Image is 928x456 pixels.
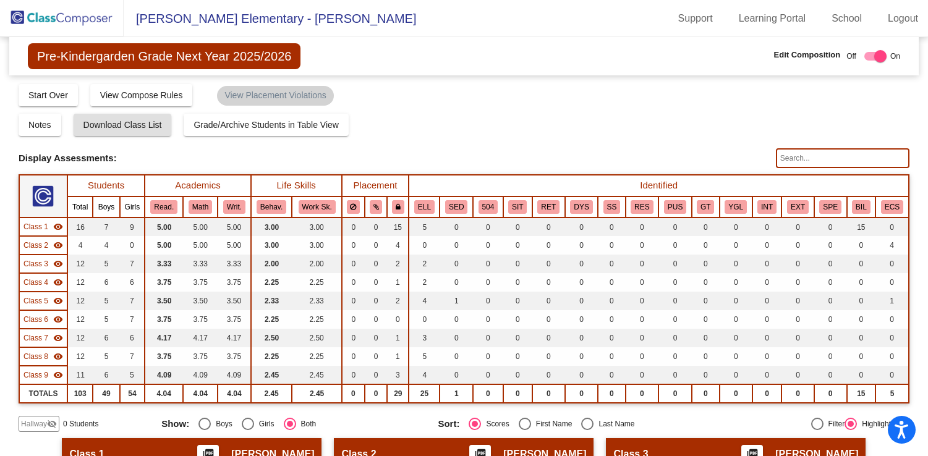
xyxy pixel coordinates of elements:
[814,310,847,329] td: 0
[532,273,565,292] td: 0
[847,196,875,217] th: Bilingual
[145,329,183,347] td: 4.17
[342,255,365,273] td: 0
[183,310,218,329] td: 3.75
[217,86,333,106] mat-chip: View Placement Violations
[145,255,183,273] td: 3.33
[532,236,565,255] td: 0
[847,217,875,236] td: 15
[53,222,63,232] mat-icon: visibility
[218,292,250,310] td: 3.50
[183,236,218,255] td: 5.00
[532,347,565,366] td: 0
[28,43,300,69] span: Pre-Kindergarden Grade Next Year 2025/2026
[503,273,532,292] td: 0
[881,200,903,214] button: ECS
[189,200,212,214] button: Math
[503,255,532,273] td: 0
[598,196,625,217] th: Attended Summer School
[658,273,692,292] td: 0
[664,200,686,214] button: PUS
[720,329,752,347] td: 0
[565,217,598,236] td: 0
[814,329,847,347] td: 0
[822,9,872,28] a: School
[814,236,847,255] td: 0
[846,51,856,62] span: Off
[692,236,720,255] td: 0
[28,90,68,100] span: Start Over
[692,329,720,347] td: 0
[83,120,162,130] span: Download Class List
[479,200,498,214] button: 504
[781,329,814,347] td: 0
[752,329,782,347] td: 0
[658,329,692,347] td: 0
[440,196,473,217] th: Special Education
[93,310,119,329] td: 5
[53,333,63,343] mat-icon: visibility
[720,196,752,217] th: Young for Grade Level
[218,255,250,273] td: 3.33
[28,120,51,130] span: Notes
[626,292,659,310] td: 0
[440,310,473,329] td: 0
[626,236,659,255] td: 0
[145,273,183,292] td: 3.75
[120,310,145,329] td: 7
[365,255,387,273] td: 0
[251,292,292,310] td: 2.33
[725,200,747,214] button: YGL
[183,273,218,292] td: 3.75
[847,310,875,329] td: 0
[145,175,250,196] th: Academics
[631,200,653,214] button: RES
[19,114,61,136] button: Notes
[387,196,409,217] th: Keep with teacher
[440,347,473,366] td: 0
[819,200,841,214] button: SPE
[409,175,909,196] th: Identified
[183,347,218,366] td: 3.75
[299,200,336,214] button: Work Sk.
[626,273,659,292] td: 0
[387,310,409,329] td: 0
[145,310,183,329] td: 3.75
[365,217,387,236] td: 0
[565,236,598,255] td: 0
[626,310,659,329] td: 0
[218,217,250,236] td: 5.00
[67,310,93,329] td: 12
[120,196,145,217] th: Girls
[409,292,440,310] td: 4
[53,315,63,324] mat-icon: visibility
[19,255,67,273] td: Amanda Danley - No Class Name
[532,329,565,347] td: 0
[720,310,752,329] td: 0
[658,236,692,255] td: 0
[342,236,365,255] td: 0
[440,217,473,236] td: 0
[218,273,250,292] td: 3.75
[565,255,598,273] td: 0
[365,273,387,292] td: 0
[409,347,440,366] td: 5
[440,292,473,310] td: 1
[697,200,714,214] button: GT
[183,292,218,310] td: 3.50
[251,347,292,366] td: 2.25
[658,292,692,310] td: 0
[598,310,625,329] td: 0
[752,292,782,310] td: 0
[847,255,875,273] td: 0
[692,196,720,217] th: Gifted and Talented
[847,236,875,255] td: 0
[890,51,900,62] span: On
[658,255,692,273] td: 0
[658,310,692,329] td: 0
[23,277,48,288] span: Class 4
[292,236,341,255] td: 3.00
[67,255,93,273] td: 12
[720,217,752,236] td: 0
[184,114,349,136] button: Grade/Archive Students in Table View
